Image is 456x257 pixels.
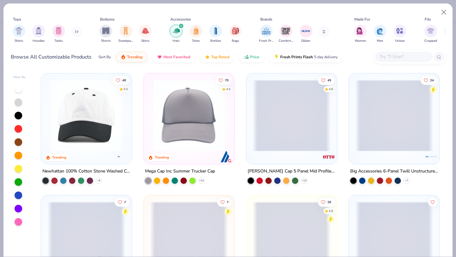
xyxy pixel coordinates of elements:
span: Tanks [54,39,63,43]
div: filter for Fresh Prints [259,25,274,43]
span: Top Rated [211,54,229,60]
img: Men Image [377,27,383,34]
img: TopRated.gif [205,54,210,60]
div: filter for Cropped [424,25,437,43]
span: + 7 [405,179,408,183]
img: Tanks Image [55,27,62,34]
img: Hats Image [173,27,180,34]
button: Most Favorited [152,52,195,62]
button: filter button [394,25,406,43]
span: Unisex [395,39,405,43]
span: Skirts [141,39,149,43]
span: 48 [123,78,126,82]
div: 4.9 [226,87,231,91]
div: filter for Comfort Colors [279,25,293,43]
img: Fresh Prints Image [262,26,271,36]
span: Shorts [101,39,111,43]
img: Cropped Image [427,27,434,34]
div: filter for Totes [190,25,202,43]
span: 5 day delivery [314,53,338,61]
button: filter button [259,25,274,43]
button: filter button [139,25,152,43]
div: 5.0 [124,87,128,91]
img: Unisex Image [396,27,403,34]
span: 26 [327,200,331,204]
img: Gildan Image [301,26,311,36]
button: filter button [190,25,202,43]
span: + 31 [199,179,204,183]
img: Mega Cap Inc logo [220,150,232,163]
div: Made For [354,16,370,22]
div: 4.8 [329,209,333,213]
div: filter for Bottles [209,25,222,43]
button: Like [318,197,334,206]
img: flash.gif [274,54,279,60]
span: Gildan [301,39,310,43]
button: Like [113,76,130,85]
div: filter for Men [374,25,386,43]
div: filter for Skirts [139,25,152,43]
button: filter button [118,25,133,43]
span: Hats [173,39,180,43]
span: Bags [232,39,239,43]
span: Women [355,39,366,43]
span: Price [250,54,259,60]
div: Bottoms [100,16,115,22]
button: Fresh Prints Flash5 day delivery [269,52,342,62]
button: Price [239,52,264,62]
span: Hoodies [33,39,45,43]
img: Bottles Image [212,27,219,34]
button: Like [115,197,130,206]
div: Brands [260,16,272,22]
span: Totes [192,39,200,43]
div: filter for Bags [229,25,242,43]
img: trending.gif [121,54,126,60]
div: Newhattan 100% Cotton Stone Washed Cap [42,167,130,175]
span: 7 [227,200,229,204]
span: + 9 [97,179,100,183]
img: Skirts Image [142,27,149,34]
img: d77f1ec2-bb90-48d6-8f7f-dc067ae8652d [47,80,125,151]
img: Bags Image [232,27,239,34]
button: filter button [229,25,242,43]
div: [PERSON_NAME] Cap 5 Panel Mid Profile Mesh Back Trucker Hat [248,167,336,175]
div: Sort By [98,54,111,60]
div: filter for Gildan [300,25,312,43]
div: filter for Sweatpants [118,25,133,43]
div: filter for Shirts [13,25,25,43]
button: filter button [13,25,25,43]
span: Sweatpants [118,39,133,43]
img: Newhattan logo [117,150,130,163]
span: 7 [124,200,126,204]
button: Like [217,197,232,206]
button: filter button [32,25,45,43]
span: Most Favorited [163,54,190,60]
div: Big Accessories 6-Panel Twill Unstructured Cap [350,167,438,175]
button: Top Rated [200,52,234,62]
div: Accessories [170,16,191,22]
span: Fresh Prints Flash [280,54,313,60]
button: filter button [170,25,182,43]
button: filter button [424,25,437,43]
img: Totes Image [193,27,199,34]
div: filter for Hoodies [32,25,45,43]
span: Comfort Colors [279,39,293,43]
span: Fresh Prints [259,39,274,43]
div: filter for Shorts [99,25,112,43]
button: Trending [116,52,147,62]
img: Otto Cap logo [322,150,335,163]
span: Bottles [210,39,221,43]
div: Browse All Customizable Products [11,53,92,61]
span: Shirts [15,39,23,43]
span: Cropped [424,39,437,43]
div: filter for Hats [170,25,182,43]
button: filter button [374,25,386,43]
img: Women Image [357,27,364,34]
img: Comfort Colors Image [281,26,291,36]
button: filter button [99,25,112,43]
button: Like [421,76,437,85]
span: 70 [225,78,229,82]
button: filter button [279,25,293,43]
button: filter button [209,25,222,43]
div: Filter By [13,75,26,80]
